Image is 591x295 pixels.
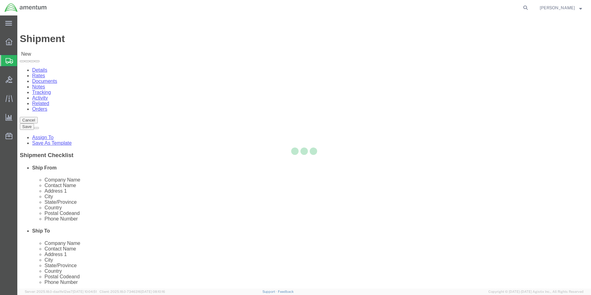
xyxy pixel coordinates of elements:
span: Client: 2025.18.0-7346316 [100,290,165,293]
span: Copyright © [DATE]-[DATE] Agistix Inc., All Rights Reserved [488,289,584,294]
a: Feedback [278,290,294,293]
button: [PERSON_NAME] [539,4,582,11]
span: [DATE] 10:04:51 [73,290,97,293]
img: logo [4,3,47,12]
span: Joel Salinas [540,4,575,11]
span: [DATE] 08:10:16 [141,290,165,293]
a: Support [262,290,278,293]
span: Server: 2025.18.0-daa1fe12ee7 [25,290,97,293]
